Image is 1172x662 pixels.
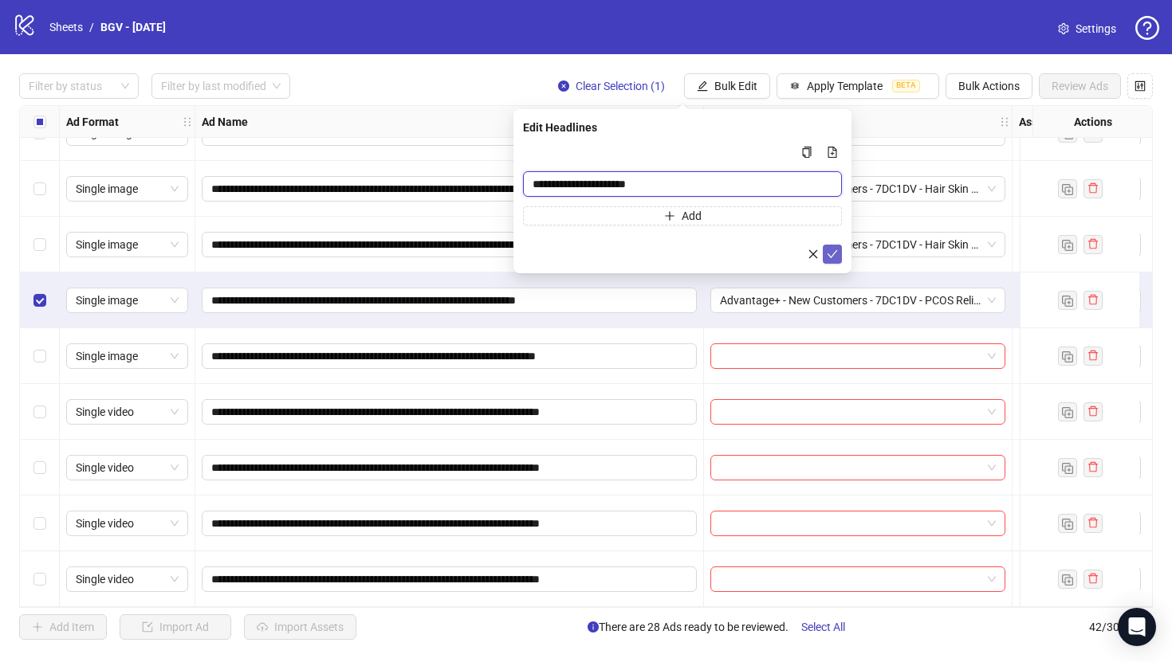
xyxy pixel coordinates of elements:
span: Single image [76,233,179,257]
span: close [808,249,819,260]
span: 42 / 300 items [1089,618,1153,636]
a: Settings [1045,16,1129,41]
span: plus [664,210,675,221]
span: Single image [76,344,179,368]
span: setting [1058,23,1069,34]
span: Single video [76,400,179,424]
button: Apply TemplateBETA [777,73,939,99]
span: Bulk Edit [714,80,757,92]
div: Select all rows [20,106,60,138]
span: Single video [76,567,179,591]
div: Select row 36 [20,217,60,272]
button: Duplicate [1058,514,1077,533]
div: Open Intercom Messenger [1118,608,1156,646]
span: control [1135,80,1146,92]
button: Duplicate [1058,179,1077,198]
span: BETA [892,80,920,92]
div: Select row 35 [20,161,60,217]
div: Select row 38 [20,328,60,384]
div: Select row 39 [20,384,60,440]
button: Duplicate [1058,291,1077,310]
button: Duplicate [1058,458,1077,477]
button: Configure table settings [1127,73,1153,99]
span: holder [999,116,1010,127]
div: Select row 42 [20,551,60,607]
span: Clear Selection (1) [576,80,665,92]
button: Bulk Actions [946,73,1032,99]
a: BGV - [DATE] [97,18,169,36]
button: Review Ads [1039,73,1121,99]
span: Single video [76,456,179,480]
button: Clear Selection (1) [545,73,678,99]
div: Multi-input container - paste or copy values [523,143,842,225]
span: Advantage+ - New Customers - 7DC1DV - PCOS Relief [720,288,996,312]
span: Apply Template [807,80,883,92]
div: Select row 40 [20,440,60,496]
div: Resize Campaign & Ad Set column [1008,106,1012,137]
span: Advantage+ - New Customers - 7DC1DV - Hair Skin & Nails [720,177,996,201]
span: Single image [76,177,179,201]
div: Edit Headlines [523,119,842,136]
span: Add [682,210,702,222]
strong: Assets [1019,113,1053,131]
button: Add Item [19,614,107,640]
button: Select All [789,614,858,640]
strong: Actions [1074,113,1112,131]
button: Duplicate [1058,235,1077,254]
span: close-circle [558,80,569,92]
span: file-add [827,147,838,158]
span: question-circle [1135,16,1159,40]
span: info-circle [588,621,599,633]
span: check [827,249,838,260]
button: Bulk Edit [684,73,770,99]
span: holder [1010,116,1021,127]
button: Duplicate [1058,347,1077,366]
div: Select row 41 [20,496,60,551]
span: holder [193,116,204,127]
div: Resize Ad Format column [191,106,195,137]
span: holder [182,116,193,127]
button: Duplicate [1058,402,1077,421]
a: Sheets [46,18,86,36]
span: There are 28 Ads ready to be reviewed. [588,614,858,640]
span: Settings [1076,20,1116,37]
button: Import Ad [120,614,231,640]
span: edit [697,80,708,92]
button: Import Assets [244,614,356,640]
span: Single video [76,511,179,535]
li: / [89,18,94,36]
span: copy [801,147,812,158]
span: Advantage+ - New Customers - 7DC1DV - Hair Skin & Nails [720,233,996,257]
span: Single image [76,288,179,312]
div: Select row 37 [20,272,60,328]
span: Bulk Actions [958,80,1020,92]
span: Select All [801,621,845,633]
div: Resize Ad Name column [699,106,703,137]
strong: Ad Name [202,113,248,131]
button: Add [523,206,842,225]
strong: Ad Format [66,113,119,131]
button: Duplicate [1058,570,1077,589]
